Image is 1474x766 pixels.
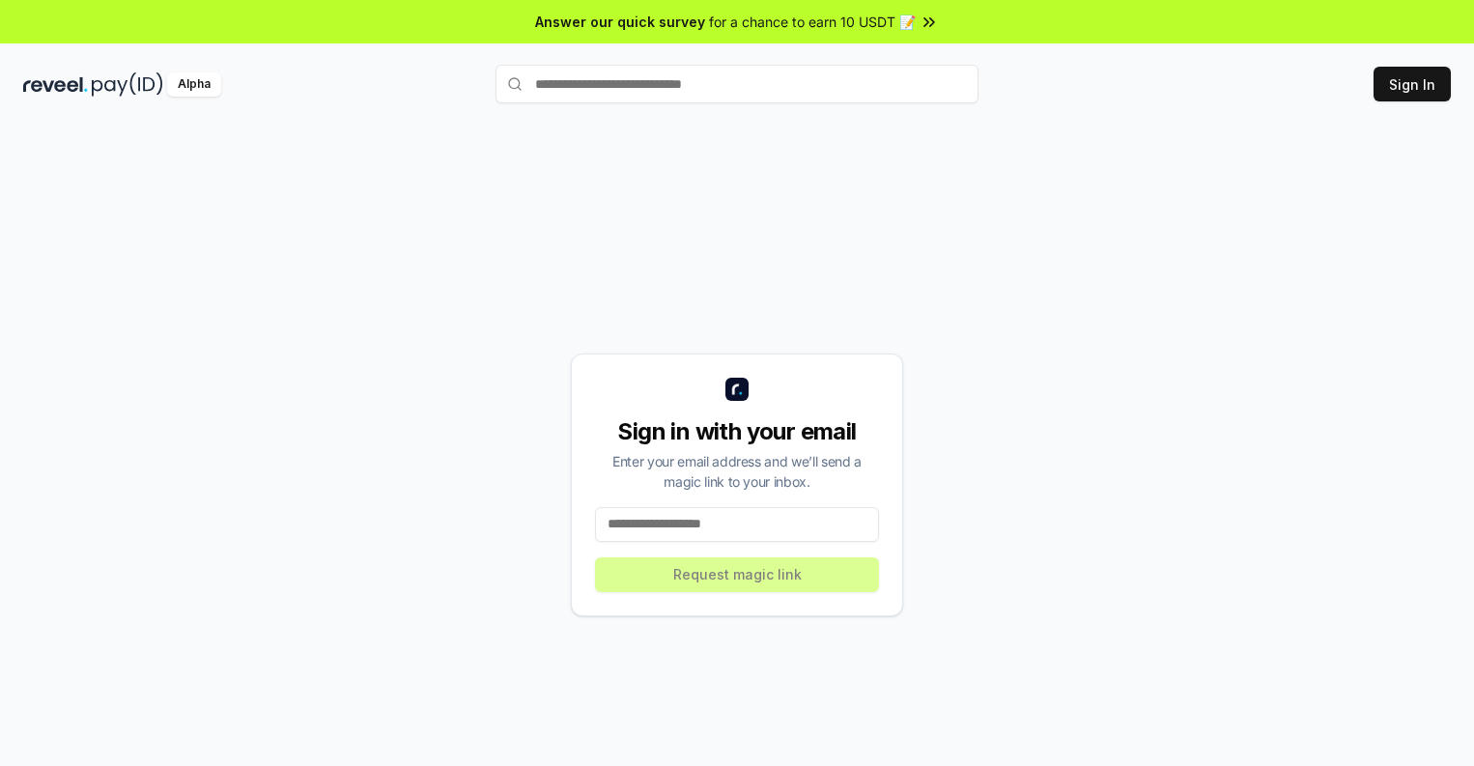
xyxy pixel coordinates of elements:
[709,12,916,32] span: for a chance to earn 10 USDT 📝
[92,72,163,97] img: pay_id
[535,12,705,32] span: Answer our quick survey
[595,416,879,447] div: Sign in with your email
[595,451,879,492] div: Enter your email address and we’ll send a magic link to your inbox.
[1374,67,1451,101] button: Sign In
[167,72,221,97] div: Alpha
[23,72,88,97] img: reveel_dark
[725,378,749,401] img: logo_small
